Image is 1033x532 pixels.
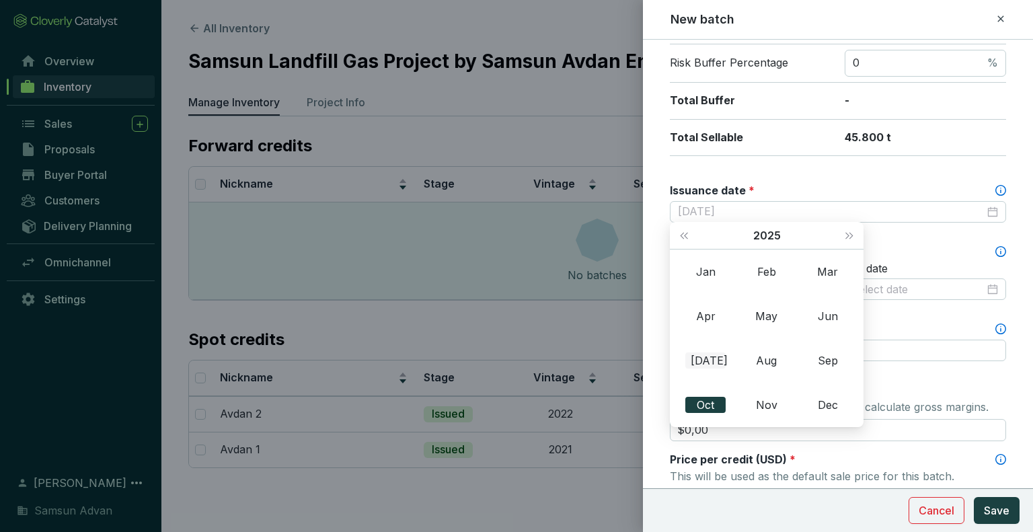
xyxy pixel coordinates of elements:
input: Select date [851,282,985,297]
label: Issuance date [670,183,755,198]
p: End date [843,262,1006,276]
td: 2025-02 [736,250,798,294]
span: Cancel [919,502,954,519]
td: 2025-01 [675,250,736,294]
p: This will be used as the default sale price for this batch. [670,467,1006,486]
td: 2025-03 [797,250,858,294]
td: 2025-06 [797,294,858,338]
div: Mar [808,264,848,280]
button: Next year (Control + right) [841,222,858,249]
div: Feb [747,264,787,280]
input: Select date [678,204,985,219]
div: Jun [808,308,848,324]
div: Jan [685,264,726,280]
div: Nov [747,397,787,413]
span: % [987,56,998,71]
td: 2025-10 [675,383,736,427]
div: Sep [808,352,848,369]
div: May [747,308,787,324]
p: Total Buffer [670,93,831,108]
td: 2025-12 [797,383,858,427]
p: 45.800 t [845,130,1006,145]
td: 2025-09 [797,338,858,383]
td: 2025-04 [675,294,736,338]
td: 2025-11 [736,383,798,427]
div: Apr [685,308,726,324]
span: Save [984,502,1009,519]
span: Price per credit (USD) [670,453,787,466]
div: Aug [747,352,787,369]
p: - [845,93,1006,108]
div: [DATE] [685,352,726,369]
td: 2025-07 [675,338,736,383]
div: Dec [808,397,848,413]
h2: New batch [671,11,734,28]
button: Cancel [909,497,964,524]
div: Oct [685,397,726,413]
input: Enter cost [670,419,1006,442]
button: Save [974,497,1020,524]
td: 2025-05 [736,294,798,338]
button: Choose a year [753,222,781,249]
p: Total Sellable [670,130,831,145]
td: 2025-08 [736,338,798,383]
button: Last year (Control + left) [675,222,693,249]
p: Risk Buffer Percentage [670,56,831,71]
